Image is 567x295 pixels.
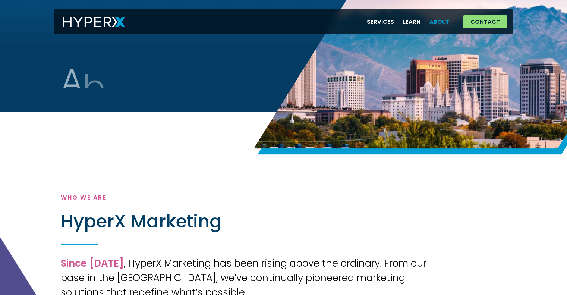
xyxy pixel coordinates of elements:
[83,72,105,109] span: b
[61,65,83,102] span: A
[463,15,507,28] a: Contact
[61,210,507,233] h2: HyperX Marketing
[399,14,425,29] a: Learn
[470,19,500,25] span: Contact
[61,257,124,270] b: Since [DATE]
[362,14,454,29] nav: Menu
[362,14,399,29] a: Services
[105,80,126,117] span: o
[61,194,507,201] h4: Who We Are
[63,17,125,28] img: HyperX Logo
[425,14,454,29] a: About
